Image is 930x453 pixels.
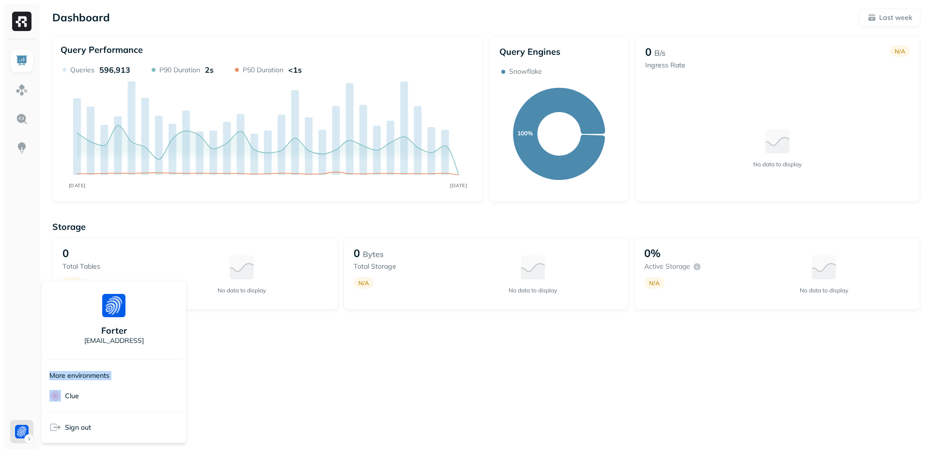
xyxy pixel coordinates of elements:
[101,325,127,336] p: Forter
[65,423,91,432] span: Sign out
[49,390,61,402] img: Clue
[102,294,125,317] img: Forter
[84,336,144,345] p: [EMAIL_ADDRESS]
[65,391,79,401] p: Clue
[49,371,109,380] p: More environments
